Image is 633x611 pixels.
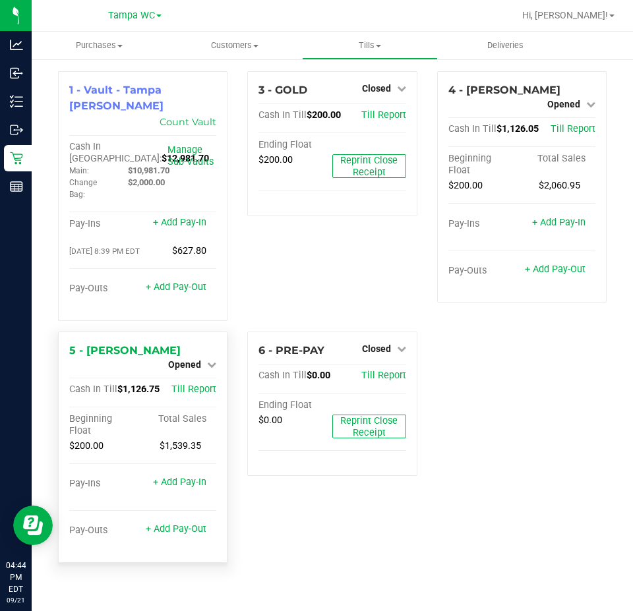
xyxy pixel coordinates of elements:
a: Tills [302,32,437,59]
span: $10,981.70 [128,165,169,175]
span: 1 - Vault - Tampa [PERSON_NAME] [69,84,164,112]
a: Purchases [32,32,167,59]
a: + Add Pay-In [532,217,586,228]
a: Deliveries [438,32,573,59]
span: $200.00 [448,180,483,191]
span: [DATE] 8:39 PM EDT [69,247,140,256]
span: Deliveries [469,40,541,51]
a: Customers [167,32,302,59]
a: + Add Pay-In [153,477,206,488]
span: 4 - [PERSON_NAME] [448,84,560,96]
inline-svg: Inventory [10,95,23,108]
inline-svg: Retail [10,152,23,165]
a: Manage Sub-Vaults [167,144,214,167]
span: Cash In Till [258,109,307,121]
span: $627.80 [172,245,206,256]
button: Reprint Close Receipt [332,154,406,178]
span: Tills [303,40,437,51]
div: Pay-Ins [448,218,522,230]
div: Total Sales [143,413,217,425]
div: Pay-Outs [448,265,522,277]
span: Cash In Till [448,123,497,134]
span: Main: [69,166,89,175]
span: $2,000.00 [128,177,165,187]
div: Pay-Outs [69,283,143,295]
span: Reprint Close Receipt [340,415,398,438]
inline-svg: Inbound [10,67,23,80]
span: $1,539.35 [160,440,201,451]
iframe: Resource center [13,506,53,545]
p: 09/21 [6,595,26,605]
span: Cash In Till [69,384,117,395]
span: Closed [362,343,391,354]
span: Hi, [PERSON_NAME]! [522,10,608,20]
a: + Add Pay-Out [525,264,586,275]
span: Customers [167,40,301,51]
div: Pay-Ins [69,478,143,490]
div: Beginning Float [448,153,522,177]
span: $200.00 [69,440,104,451]
a: Till Report [171,384,216,395]
span: 3 - GOLD [258,84,307,96]
div: Beginning Float [69,413,143,437]
span: Cash In Till [258,370,307,381]
button: Reprint Close Receipt [332,415,406,438]
span: 6 - PRE-PAY [258,344,324,357]
span: Tampa WC [108,10,155,21]
span: $1,126.05 [497,123,539,134]
div: Ending Float [258,139,332,151]
span: Cash In [GEOGRAPHIC_DATA]: [69,141,162,164]
a: + Add Pay-In [153,217,206,228]
a: Till Report [551,123,595,134]
a: Till Report [361,370,406,381]
span: Closed [362,83,391,94]
span: $2,060.95 [539,180,580,191]
inline-svg: Reports [10,180,23,193]
div: Ending Float [258,399,332,411]
div: Pay-Outs [69,525,143,537]
div: Pay-Ins [69,218,143,230]
a: + Add Pay-Out [146,281,206,293]
a: + Add Pay-Out [146,523,206,535]
span: $1,126.75 [117,384,160,395]
span: $200.00 [307,109,341,121]
span: Change Bag: [69,178,97,199]
span: $0.00 [307,370,330,381]
a: Till Report [361,109,406,121]
span: $200.00 [258,154,293,165]
span: Purchases [32,40,167,51]
inline-svg: Outbound [10,123,23,136]
span: Opened [547,99,580,109]
span: Reprint Close Receipt [340,155,398,178]
span: $0.00 [258,415,282,426]
a: Count Vault [160,116,216,128]
p: 04:44 PM EDT [6,560,26,595]
span: 5 - [PERSON_NAME] [69,344,181,357]
div: Total Sales [522,153,595,165]
span: Opened [168,359,201,370]
inline-svg: Analytics [10,38,23,51]
span: $12,981.70 [162,153,209,164]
